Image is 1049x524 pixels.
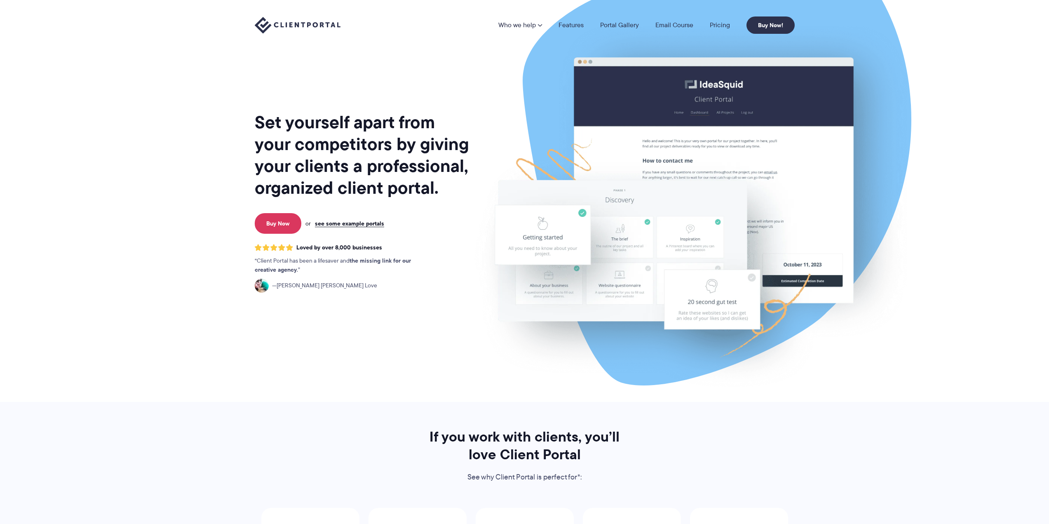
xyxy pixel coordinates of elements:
p: See why Client Portal is perfect for*: [418,471,631,484]
a: Email Course [655,22,693,28]
a: Portal Gallery [600,22,639,28]
a: Buy Now [255,213,301,234]
span: Loved by over 8,000 businesses [296,244,382,251]
a: Features [559,22,584,28]
span: [PERSON_NAME] [PERSON_NAME] Love [272,281,377,290]
p: Client Portal has been a lifesaver and . [255,256,428,275]
a: Buy Now! [746,16,795,34]
a: see some example portals [315,220,384,227]
a: Pricing [710,22,730,28]
a: Who we help [498,22,542,28]
strong: the missing link for our creative agency [255,256,411,274]
h1: Set yourself apart from your competitors by giving your clients a professional, organized client ... [255,111,471,199]
h2: If you work with clients, you’ll love Client Portal [418,428,631,463]
span: or [305,220,311,227]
